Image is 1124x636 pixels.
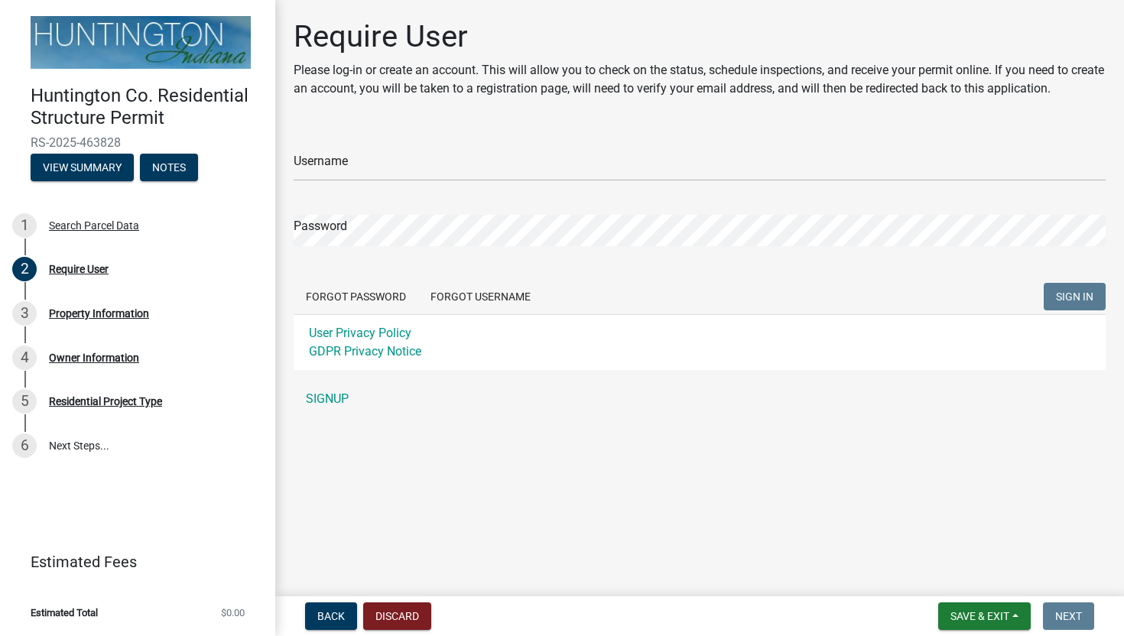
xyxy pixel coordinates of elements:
span: SIGN IN [1056,290,1093,303]
wm-modal-confirm: Summary [31,162,134,174]
button: Discard [363,602,431,630]
button: Notes [140,154,198,181]
div: Owner Information [49,352,139,363]
div: Require User [49,264,109,274]
div: 2 [12,257,37,281]
div: 3 [12,301,37,326]
a: Estimated Fees [12,547,251,577]
button: Forgot Username [418,283,543,310]
a: GDPR Privacy Notice [309,344,421,359]
div: Search Parcel Data [49,220,139,231]
span: $0.00 [221,608,245,618]
span: Next [1055,610,1082,622]
div: Residential Project Type [49,396,162,407]
div: 1 [12,213,37,238]
button: Forgot Password [294,283,418,310]
div: Property Information [49,308,149,319]
span: Back [317,610,345,622]
span: RS-2025-463828 [31,135,245,150]
button: SIGN IN [1044,283,1106,310]
button: Next [1043,602,1094,630]
h1: Require User [294,18,1106,55]
div: 4 [12,346,37,370]
img: Huntington County, Indiana [31,16,251,69]
button: View Summary [31,154,134,181]
h4: Huntington Co. Residential Structure Permit [31,85,263,129]
div: 6 [12,433,37,458]
a: User Privacy Policy [309,326,411,340]
span: Save & Exit [950,610,1009,622]
p: Please log-in or create an account. This will allow you to check on the status, schedule inspecti... [294,61,1106,98]
a: SIGNUP [294,384,1106,414]
button: Save & Exit [938,602,1031,630]
span: Estimated Total [31,608,98,618]
wm-modal-confirm: Notes [140,162,198,174]
div: 5 [12,389,37,414]
button: Back [305,602,357,630]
